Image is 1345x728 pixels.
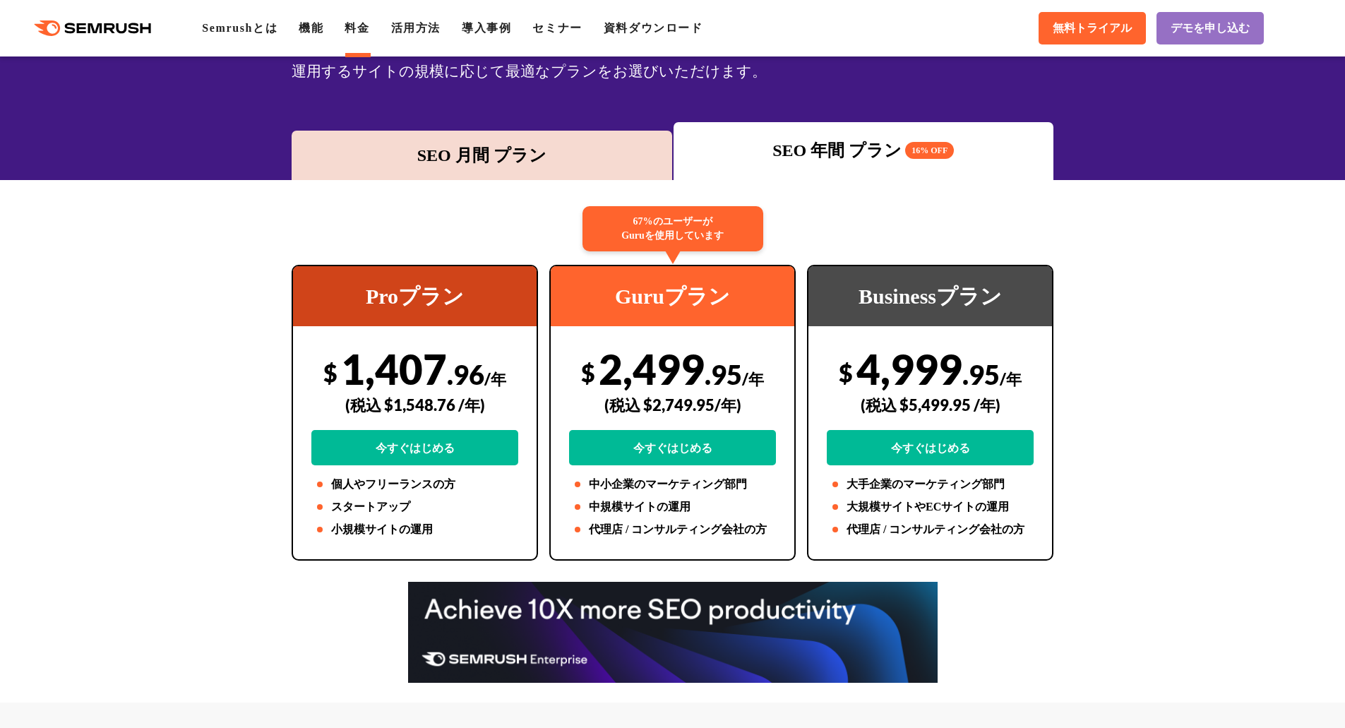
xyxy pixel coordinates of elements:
[311,521,518,538] li: 小規模サイトの運用
[582,206,763,251] div: 67%のユーザーが Guruを使用しています
[447,358,484,390] span: .96
[1053,21,1132,36] span: 無料トライアル
[551,266,794,326] div: Guruプラン
[827,521,1034,538] li: 代理店 / コンサルティング会社の方
[311,344,518,465] div: 1,407
[202,22,277,34] a: Semrushとは
[705,358,742,390] span: .95
[681,138,1047,163] div: SEO 年間 プラン
[293,266,537,326] div: Proプラン
[1000,369,1022,388] span: /年
[962,358,1000,390] span: .95
[569,499,776,515] li: 中規模サイトの運用
[839,358,853,387] span: $
[569,430,776,465] a: 今すぐはじめる
[827,344,1034,465] div: 4,999
[484,369,506,388] span: /年
[827,380,1034,430] div: (税込 $5,499.95 /年)
[742,369,764,388] span: /年
[827,476,1034,493] li: 大手企業のマーケティング部門
[569,380,776,430] div: (税込 $2,749.95/年)
[1039,12,1146,44] a: 無料トライアル
[1156,12,1264,44] a: デモを申し込む
[569,521,776,538] li: 代理店 / コンサルティング会社の方
[581,358,595,387] span: $
[905,142,954,159] span: 16% OFF
[604,22,703,34] a: 資料ダウンロード
[808,266,1052,326] div: Businessプラン
[827,430,1034,465] a: 今すぐはじめる
[292,33,1053,84] div: SEOの3つの料金プランから、広告・SNS・市場調査ツールキットをご用意しています。業務領域や会社の規模、運用するサイトの規模に応じて最適なプランをお選びいただけます。
[569,344,776,465] div: 2,499
[345,22,369,34] a: 料金
[311,499,518,515] li: スタートアップ
[299,143,665,168] div: SEO 月間 プラン
[299,22,323,34] a: 機能
[391,22,441,34] a: 活用方法
[1171,21,1250,36] span: デモを申し込む
[532,22,582,34] a: セミナー
[462,22,511,34] a: 導入事例
[827,499,1034,515] li: 大規模サイトやECサイトの運用
[323,358,337,387] span: $
[569,476,776,493] li: 中小企業のマーケティング部門
[311,430,518,465] a: 今すぐはじめる
[311,476,518,493] li: 個人やフリーランスの方
[311,380,518,430] div: (税込 $1,548.76 /年)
